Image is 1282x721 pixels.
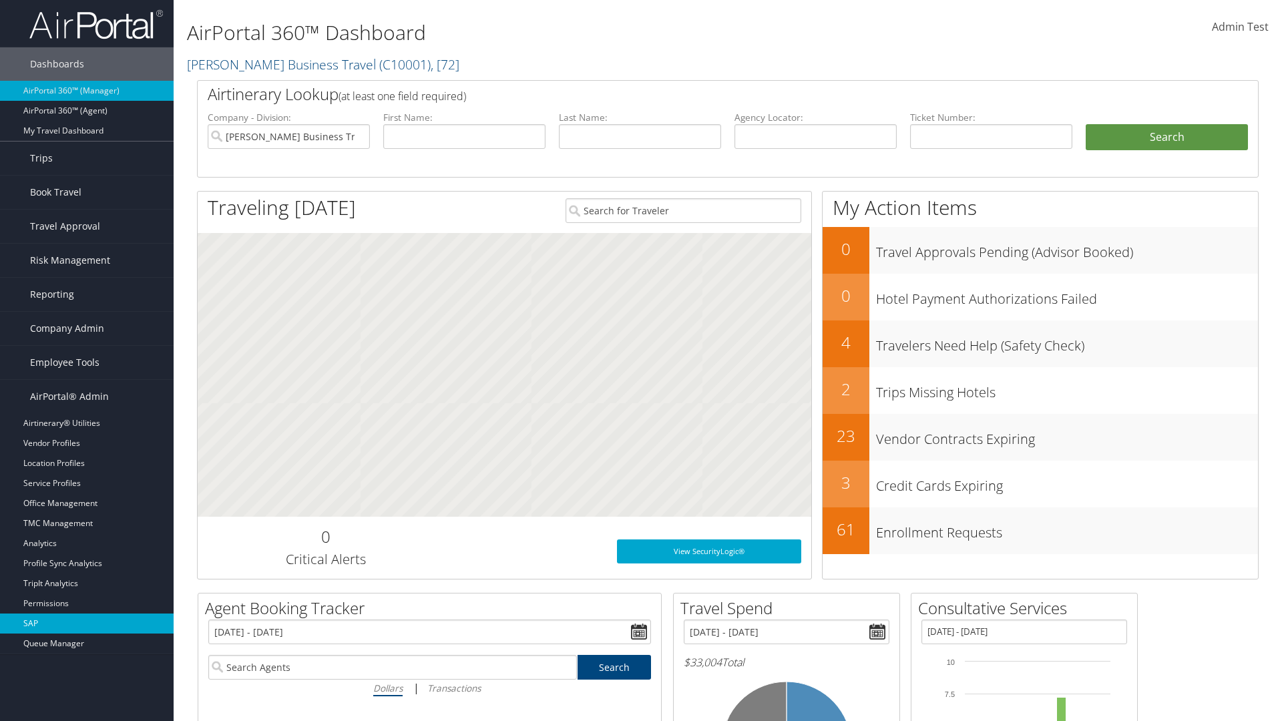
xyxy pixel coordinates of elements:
[208,680,651,696] div: |
[823,320,1258,367] a: 4Travelers Need Help (Safety Check)
[910,111,1072,124] label: Ticket Number:
[30,312,104,345] span: Company Admin
[734,111,897,124] label: Agency Locator:
[208,111,370,124] label: Company - Division:
[187,55,459,73] a: [PERSON_NAME] Business Travel
[684,655,722,670] span: $33,004
[1086,124,1248,151] button: Search
[208,83,1160,105] h2: Airtinerary Lookup
[823,425,869,447] h2: 23
[208,525,443,548] h2: 0
[30,244,110,277] span: Risk Management
[30,176,81,209] span: Book Travel
[823,471,869,494] h2: 3
[823,284,869,307] h2: 0
[30,142,53,175] span: Trips
[383,111,546,124] label: First Name:
[379,55,431,73] span: ( C10001 )
[823,227,1258,274] a: 0Travel Approvals Pending (Advisor Booked)
[1212,19,1269,34] span: Admin Test
[373,682,403,694] i: Dollars
[566,198,801,223] input: Search for Traveler
[205,597,661,620] h2: Agent Booking Tracker
[30,210,100,243] span: Travel Approval
[823,378,869,401] h2: 2
[339,89,466,103] span: (at least one field required)
[823,331,869,354] h2: 4
[876,423,1258,449] h3: Vendor Contracts Expiring
[1212,7,1269,48] a: Admin Test
[876,236,1258,262] h3: Travel Approvals Pending (Advisor Booked)
[30,47,84,81] span: Dashboards
[918,597,1137,620] h2: Consultative Services
[208,194,356,222] h1: Traveling [DATE]
[29,9,163,40] img: airportal-logo.png
[823,414,1258,461] a: 23Vendor Contracts Expiring
[30,278,74,311] span: Reporting
[876,377,1258,402] h3: Trips Missing Hotels
[876,283,1258,308] h3: Hotel Payment Authorizations Failed
[684,655,889,670] h6: Total
[617,539,801,563] a: View SecurityLogic®
[431,55,459,73] span: , [ 72 ]
[823,238,869,260] h2: 0
[947,658,955,666] tspan: 10
[559,111,721,124] label: Last Name:
[187,19,908,47] h1: AirPortal 360™ Dashboard
[876,517,1258,542] h3: Enrollment Requests
[208,655,577,680] input: Search Agents
[680,597,899,620] h2: Travel Spend
[823,507,1258,554] a: 61Enrollment Requests
[208,550,443,569] h3: Critical Alerts
[945,690,955,698] tspan: 7.5
[823,367,1258,414] a: 2Trips Missing Hotels
[578,655,652,680] a: Search
[823,461,1258,507] a: 3Credit Cards Expiring
[876,330,1258,355] h3: Travelers Need Help (Safety Check)
[30,346,99,379] span: Employee Tools
[876,470,1258,495] h3: Credit Cards Expiring
[823,194,1258,222] h1: My Action Items
[823,274,1258,320] a: 0Hotel Payment Authorizations Failed
[427,682,481,694] i: Transactions
[30,380,109,413] span: AirPortal® Admin
[823,518,869,541] h2: 61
